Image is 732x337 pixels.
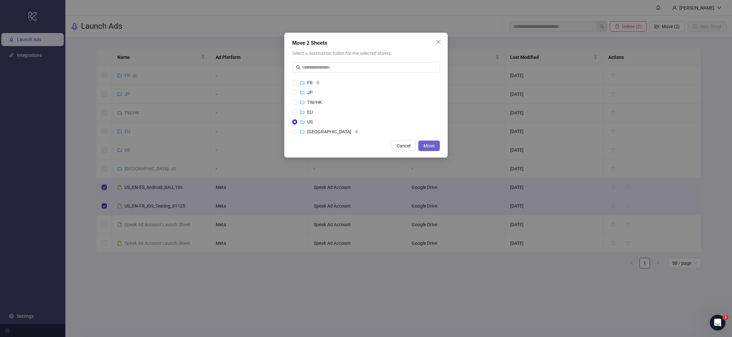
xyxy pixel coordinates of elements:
[300,100,305,105] span: folder
[300,90,305,95] span: folder
[397,143,410,148] span: Cancel
[300,110,305,114] span: folder
[433,37,444,47] button: Close
[317,80,319,85] span: 8
[307,110,313,115] span: EU
[307,80,313,85] span: FR
[315,80,320,85] sup: 8
[391,141,416,151] button: Cancel
[436,39,441,44] span: close
[424,143,435,148] span: Move
[292,39,440,47] div: Move 2 Sheets
[307,100,322,105] span: TW/HK
[307,119,313,125] span: US
[300,80,305,85] span: folder
[300,129,305,134] span: folder
[307,129,351,134] span: [GEOGRAPHIC_DATA]
[723,315,728,320] span: 1
[307,90,313,95] span: JP
[354,129,358,134] sup: 4
[300,120,305,124] span: folder
[296,65,301,70] span: search
[710,315,725,330] iframe: Intercom live chat
[355,129,358,134] span: 4
[418,141,440,151] button: Move
[292,51,392,56] span: Select a destination folder for the selected sheets:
